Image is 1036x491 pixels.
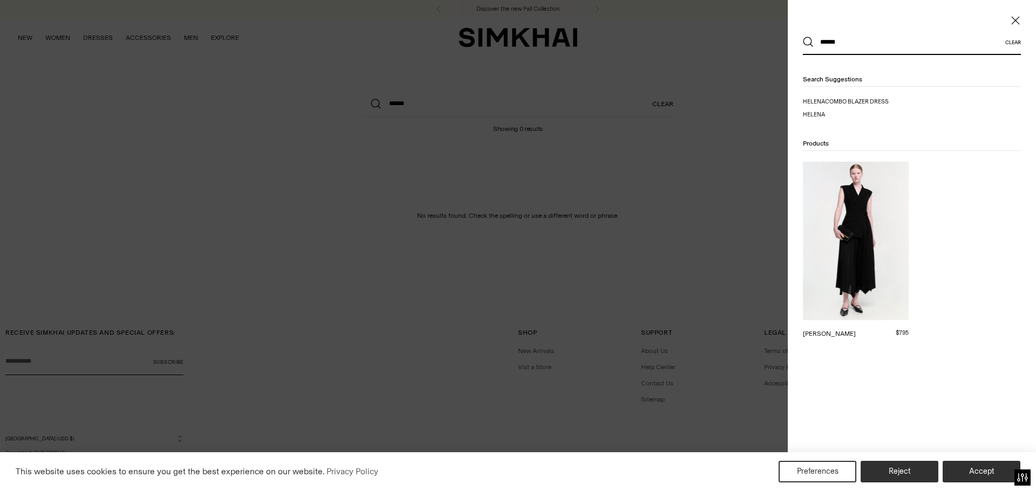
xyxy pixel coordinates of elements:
[803,98,909,106] a: helena combo blazer dress
[861,461,938,482] button: Reject
[825,98,889,105] span: combo blazer dress
[803,329,856,338] div: [PERSON_NAME]
[1005,39,1021,45] button: Clear
[803,162,909,320] img: Helena Dress
[779,461,856,482] button: Preferences
[16,466,325,476] span: This website uses cookies to ensure you get the best experience on our website.
[803,98,825,105] mark: helena
[896,329,909,336] span: $795
[325,464,380,480] a: Privacy Policy (opens in a new tab)
[943,461,1020,482] button: Accept
[803,162,909,338] a: Helena Dress [PERSON_NAME] $795
[803,75,862,83] span: Search suggestions
[814,30,1005,54] input: What are you looking for?
[803,140,829,147] span: Products
[803,37,814,47] button: Search
[803,111,825,118] mark: helena
[803,110,909,119] a: helena
[1010,15,1021,26] button: Close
